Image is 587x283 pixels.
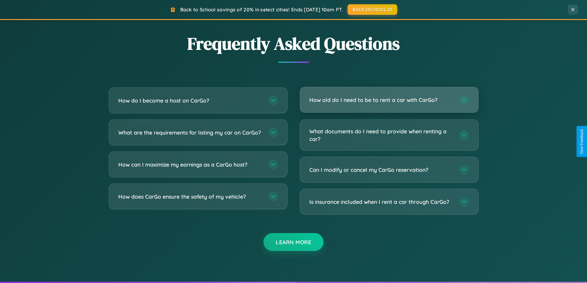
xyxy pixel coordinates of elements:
button: BACK2SCHOOL20 [348,4,397,15]
h3: Can I modify or cancel my CarGo reservation? [309,166,453,174]
h3: What are the requirements for listing my car on CarGo? [118,129,262,136]
h3: How do I become a host on CarGo? [118,97,262,104]
h3: Is insurance included when I rent a car through CarGo? [309,198,453,206]
button: Learn More [263,233,324,251]
h3: How can I maximize my earnings as a CarGo host? [118,161,262,168]
h2: Frequently Asked Questions [109,32,479,55]
span: Back to School savings of 20% in select cities! Ends [DATE] 10am PT. [180,6,343,13]
div: Give Feedback [580,129,584,154]
h3: How does CarGo ensure the safety of my vehicle? [118,193,262,200]
h3: What documents do I need to provide when renting a car? [309,127,453,143]
h3: How old do I need to be to rent a car with CarGo? [309,96,453,104]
